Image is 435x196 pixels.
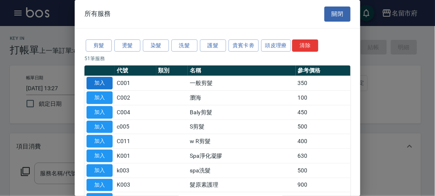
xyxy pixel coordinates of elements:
[84,10,111,18] span: 所有服務
[296,105,351,120] td: 450
[115,163,156,178] td: k003
[324,7,351,22] button: 關閉
[84,55,351,62] p: 51 筆服務
[296,120,351,134] td: 500
[143,39,169,52] button: 染髮
[115,65,156,76] th: 代號
[188,120,296,134] td: S剪髮
[115,105,156,120] td: C004
[296,178,351,192] td: 900
[296,134,351,149] td: 400
[188,178,296,192] td: 髮原素護理
[115,178,156,192] td: K003
[115,134,156,149] td: C011
[296,76,351,91] td: 350
[188,134,296,149] td: w R剪髮
[115,120,156,134] td: c005
[87,121,113,133] button: 加入
[115,149,156,163] td: K001
[188,105,296,120] td: Baly剪髮
[261,39,291,52] button: 頭皮理療
[296,91,351,105] td: 100
[188,65,296,76] th: 名稱
[188,76,296,91] td: 一般剪髮
[171,39,198,52] button: 洗髮
[87,150,113,162] button: 加入
[115,91,156,105] td: C002
[87,77,113,89] button: 加入
[296,65,351,76] th: 參考價格
[87,179,113,192] button: 加入
[156,65,188,76] th: 類別
[296,163,351,178] td: 500
[87,164,113,177] button: 加入
[115,76,156,91] td: C001
[87,135,113,148] button: 加入
[188,149,296,163] td: Spa淨化凝膠
[229,39,259,52] button: 貴賓卡劵
[292,39,318,52] button: 清除
[296,149,351,163] td: 630
[87,106,113,119] button: 加入
[200,39,226,52] button: 護髮
[188,163,296,178] td: spa洗髮
[87,91,113,104] button: 加入
[188,91,296,105] td: 瀏海
[86,39,112,52] button: 剪髮
[114,39,140,52] button: 燙髮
